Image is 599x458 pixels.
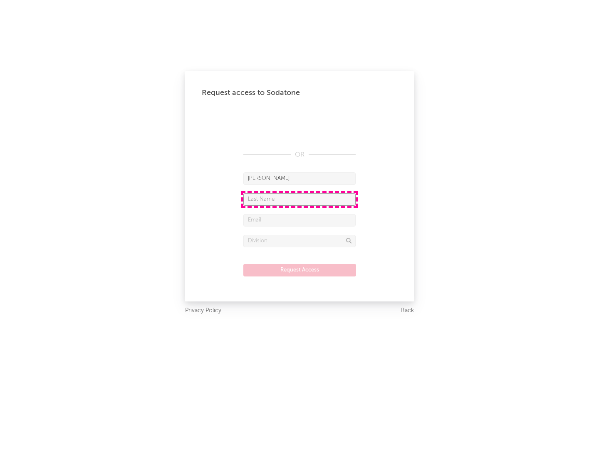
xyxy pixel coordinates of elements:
input: First Name [243,172,356,185]
button: Request Access [243,264,356,276]
input: Last Name [243,193,356,206]
a: Privacy Policy [185,306,221,316]
a: Back [401,306,414,316]
input: Email [243,214,356,227]
div: Request access to Sodatone [202,88,397,98]
input: Division [243,235,356,247]
div: OR [243,150,356,160]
